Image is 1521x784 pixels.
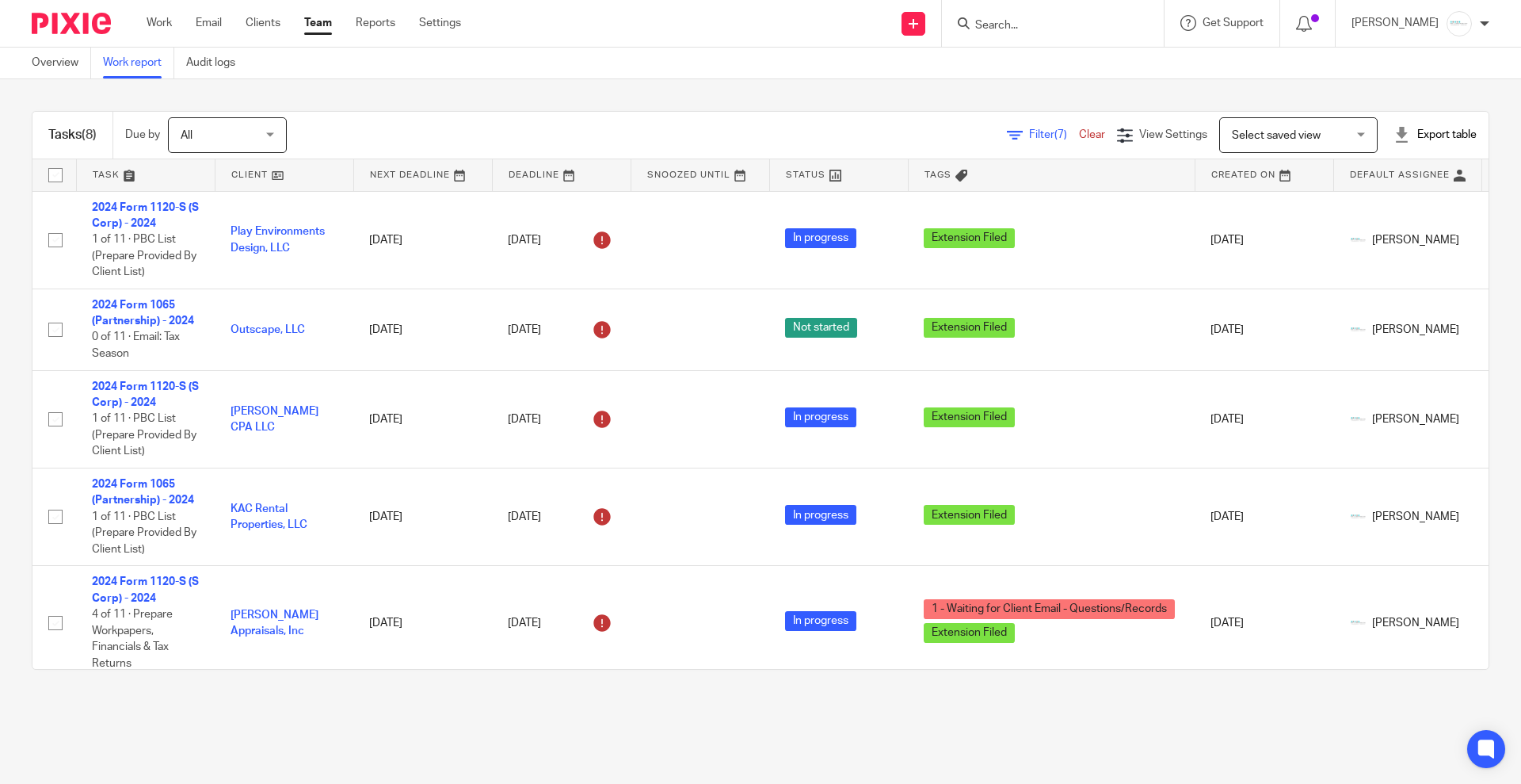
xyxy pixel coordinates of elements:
a: Audit logs [186,48,247,78]
span: In progress [785,505,856,525]
a: [PERSON_NAME] Appraisals, Inc [231,610,318,637]
td: [DATE] [1195,370,1333,468]
div: Export table [1393,127,1477,143]
td: [DATE] [353,566,492,680]
span: (8) [82,128,97,141]
span: 1 - Waiting for Client Email - Questions/Records [924,599,1175,619]
div: [DATE] [508,504,615,530]
img: _Logo.png [1349,614,1368,633]
a: Team [304,15,332,31]
span: In progress [785,407,856,427]
img: _Logo.png [1349,507,1368,526]
img: _Logo.png [1349,231,1368,250]
span: Get Support [1203,17,1264,29]
span: 4 of 11 · Prepare Workpapers, Financials & Tax Returns [92,609,173,669]
a: Work report [103,48,174,78]
div: [DATE] [508,407,615,432]
td: [DATE] [1195,566,1333,680]
a: Settings [419,15,461,31]
span: 1 of 11 · PBC List (Prepare Provided By Client List) [92,414,196,457]
td: [DATE] [1195,289,1333,370]
h1: Tasks [48,127,97,143]
span: Not started [785,318,857,338]
span: 0 of 11 · Email: Tax Season [92,332,180,360]
p: Due by [125,127,160,143]
a: Reports [356,15,395,31]
img: _Logo.png [1349,320,1368,339]
span: Filter [1029,129,1079,140]
span: All [181,130,193,141]
span: Tags [924,170,951,179]
a: 2024 Form 1120-S (S Corp) - 2024 [92,381,199,408]
span: Extension Filed [924,505,1015,525]
div: [DATE] [508,610,615,636]
span: In progress [785,611,856,631]
td: [DATE] [353,289,492,370]
span: View Settings [1139,129,1207,140]
a: 2024 Form 1120-S (S Corp) - 2024 [92,576,199,603]
a: Email [196,15,222,31]
span: 1 of 11 · PBC List (Prepare Provided By Client List) [92,234,196,277]
a: [PERSON_NAME] CPA LLC [231,406,318,433]
a: Outscape, LLC [231,324,305,335]
td: [DATE] [1195,468,1333,566]
a: Work [147,15,172,31]
a: 2024 Form 1065 (Partnership) - 2024 [92,479,194,506]
a: Overview [32,48,91,78]
span: [PERSON_NAME] [1372,411,1459,427]
span: [PERSON_NAME] [1372,322,1459,338]
a: 2024 Form 1120-S (S Corp) - 2024 [92,202,199,229]
span: Select saved view [1232,130,1321,141]
img: Pixie [32,13,111,34]
span: [PERSON_NAME] [1372,232,1459,248]
span: Extension Filed [924,228,1015,248]
a: Play Environments Design, LLC [231,226,325,253]
a: KAC Rental Properties, LLC [231,503,307,530]
span: 1 of 11 · PBC List (Prepare Provided By Client List) [92,511,196,555]
p: [PERSON_NAME] [1351,15,1439,31]
img: _Logo.png [1349,410,1368,429]
span: In progress [785,228,856,248]
div: [DATE] [508,317,615,342]
td: [DATE] [353,191,492,289]
a: Clients [246,15,280,31]
td: [DATE] [353,370,492,468]
span: Extension Filed [924,407,1015,427]
td: [DATE] [1195,191,1333,289]
span: [PERSON_NAME] [1372,615,1459,631]
input: Search [974,19,1116,33]
span: Extension Filed [924,623,1015,643]
span: (7) [1054,129,1067,140]
a: Clear [1079,129,1105,140]
td: [DATE] [353,468,492,566]
span: Extension Filed [924,318,1015,338]
img: _Logo.png [1447,11,1472,36]
span: [PERSON_NAME] [1372,509,1459,525]
a: 2024 Form 1065 (Partnership) - 2024 [92,300,194,327]
div: [DATE] [508,228,615,253]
